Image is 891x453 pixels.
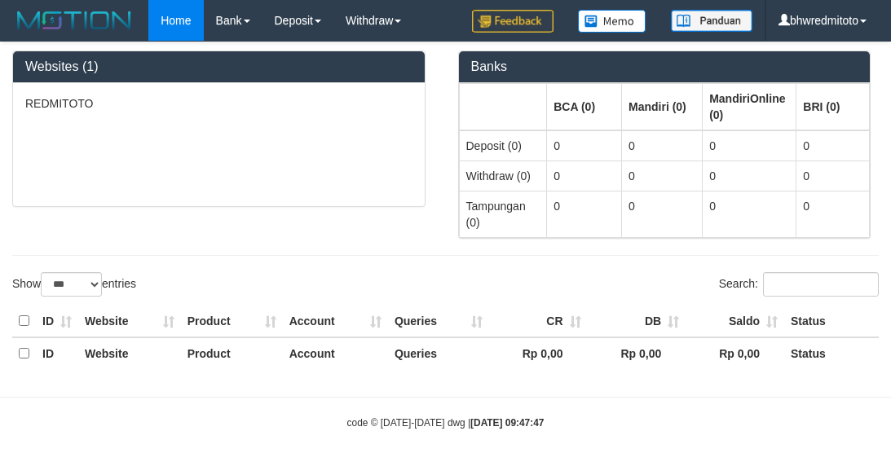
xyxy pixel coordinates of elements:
[12,8,136,33] img: MOTION_logo.png
[459,83,547,130] th: Group: activate to sort column ascending
[181,306,283,337] th: Product
[578,10,646,33] img: Button%20Memo.svg
[547,130,622,161] td: 0
[622,83,703,130] th: Group: activate to sort column ascending
[547,191,622,237] td: 0
[763,272,879,297] input: Search:
[25,95,412,112] p: REDMITOTO
[796,130,870,161] td: 0
[472,10,554,33] img: Feedback.jpg
[784,337,879,369] th: Status
[347,417,545,429] small: code © [DATE]-[DATE] dwg |
[471,59,858,74] h3: Banks
[796,161,870,191] td: 0
[796,83,870,130] th: Group: activate to sort column ascending
[388,306,489,337] th: Queries
[622,161,703,191] td: 0
[41,272,102,297] select: Showentries
[181,337,283,369] th: Product
[686,306,784,337] th: Saldo
[622,191,703,237] td: 0
[489,306,588,337] th: CR
[719,272,879,297] label: Search:
[470,417,544,429] strong: [DATE] 09:47:47
[388,337,489,369] th: Queries
[671,10,752,32] img: panduan.png
[283,306,388,337] th: Account
[588,337,686,369] th: Rp 0,00
[25,59,412,74] h3: Websites (1)
[459,161,547,191] td: Withdraw (0)
[622,130,703,161] td: 0
[703,191,796,237] td: 0
[703,83,796,130] th: Group: activate to sort column ascending
[459,191,547,237] td: Tampungan (0)
[547,83,622,130] th: Group: activate to sort column ascending
[686,337,784,369] th: Rp 0,00
[784,306,879,337] th: Status
[796,191,870,237] td: 0
[703,130,796,161] td: 0
[78,337,181,369] th: Website
[36,306,78,337] th: ID
[36,337,78,369] th: ID
[547,161,622,191] td: 0
[78,306,181,337] th: Website
[588,306,686,337] th: DB
[489,337,588,369] th: Rp 0,00
[12,272,136,297] label: Show entries
[703,161,796,191] td: 0
[459,130,547,161] td: Deposit (0)
[283,337,388,369] th: Account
